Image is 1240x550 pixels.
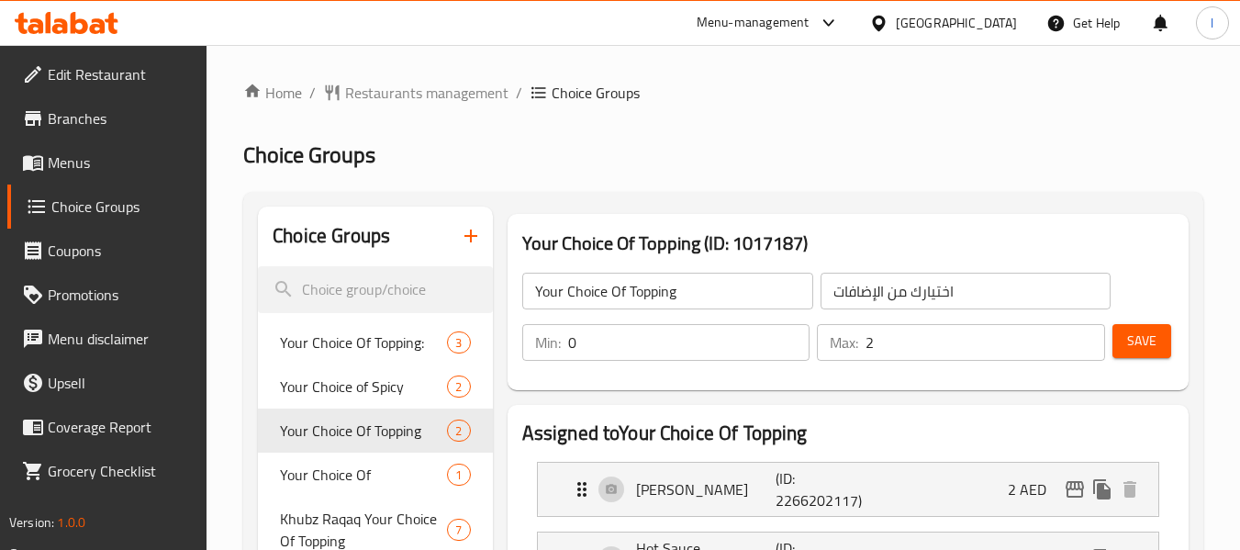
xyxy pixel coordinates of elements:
[7,405,207,449] a: Coverage Report
[48,328,193,350] span: Menu disclaimer
[280,420,447,442] span: Your Choice Of Topping
[280,376,447,398] span: Your Choice of Spicy
[448,334,469,352] span: 3
[243,134,375,175] span: Choice Groups
[552,82,640,104] span: Choice Groups
[636,478,776,500] p: [PERSON_NAME]
[243,82,302,104] a: Home
[448,422,469,440] span: 2
[522,420,1174,447] h2: Assigned to Your Choice Of Topping
[7,361,207,405] a: Upsell
[309,82,316,104] li: /
[1116,476,1144,503] button: delete
[1112,324,1171,358] button: Save
[48,284,193,306] span: Promotions
[7,140,207,185] a: Menus
[448,522,469,539] span: 7
[7,273,207,317] a: Promotions
[697,12,810,34] div: Menu-management
[447,376,470,398] div: Choices
[538,463,1158,516] div: Expand
[258,453,492,497] div: Your Choice Of1
[243,82,1203,104] nav: breadcrumb
[448,466,469,484] span: 1
[7,185,207,229] a: Choice Groups
[7,96,207,140] a: Branches
[258,365,492,409] div: Your Choice of Spicy2
[522,229,1174,258] h3: Your Choice Of Topping (ID: 1017187)
[48,460,193,482] span: Grocery Checklist
[258,266,492,313] input: search
[7,317,207,361] a: Menu disclaimer
[896,13,1017,33] div: [GEOGRAPHIC_DATA]
[7,52,207,96] a: Edit Restaurant
[1061,476,1089,503] button: edit
[48,107,193,129] span: Branches
[1008,478,1061,500] p: 2 AED
[7,449,207,493] a: Grocery Checklist
[48,416,193,438] span: Coverage Report
[830,331,858,354] p: Max:
[522,455,1174,524] li: Expand
[51,196,193,218] span: Choice Groups
[776,467,869,511] p: (ID: 2266202117)
[48,372,193,394] span: Upsell
[48,152,193,174] span: Menus
[48,63,193,85] span: Edit Restaurant
[9,511,54,534] span: Version:
[280,331,447,354] span: Your Choice Of Topping:
[447,420,470,442] div: Choices
[1089,476,1116,503] button: duplicate
[1211,13,1213,33] span: l
[48,240,193,262] span: Coupons
[535,331,561,354] p: Min:
[280,464,447,486] span: Your Choice Of
[516,82,522,104] li: /
[258,320,492,365] div: Your Choice Of Topping:3
[258,409,492,453] div: Your Choice Of Topping2
[1127,330,1156,353] span: Save
[345,82,508,104] span: Restaurants management
[323,82,508,104] a: Restaurants management
[57,511,85,534] span: 1.0.0
[273,222,390,250] h2: Choice Groups
[7,229,207,273] a: Coupons
[448,378,469,396] span: 2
